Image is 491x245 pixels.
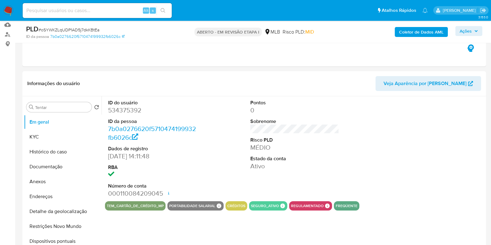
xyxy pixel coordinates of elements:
[478,15,488,20] font: 3.153.0
[305,28,314,35] font: MID
[24,115,102,129] button: Em geral
[250,99,266,106] font: Pontos
[24,219,102,234] button: Restrições Novo Mundo
[26,24,39,34] font: PLD
[169,205,215,207] button: Portabilidade Salarial
[375,76,481,91] button: Veja Aparência por [PERSON_NAME]
[23,7,172,15] input: Pesquisar usuários ou casos...
[384,76,466,91] font: Veja Aparência por [PERSON_NAME]
[291,205,324,207] button: regulamentado
[460,26,472,36] font: Ações
[108,124,196,142] a: 7b0a0276620f5710474199932fb6026c
[250,155,286,162] font: Estado da conta
[24,144,102,159] button: Histórico do caso
[443,7,475,13] font: [PERSON_NAME]
[250,161,265,170] font: Ativo
[108,182,147,189] font: Número de conta
[251,203,279,209] font: seguro_ativo
[283,28,305,35] font: Risco PLD:
[227,205,245,207] button: créditos
[94,105,99,111] button: Retornar ao padrão
[422,8,428,13] a: Notificações
[24,204,102,219] button: Detalhe da geolocalização
[108,152,149,161] font: [DATE] 14:11:48
[35,105,89,110] input: Tentar
[108,99,138,106] font: ID do usuário
[443,7,478,13] p: viviane.jdasilva@mercadopago.com.br
[336,203,357,209] font: freqüente
[24,159,102,174] button: Documentação
[395,27,448,37] button: Coletor de Dados AML
[108,118,137,125] font: ID da pessoa
[169,203,215,209] font: Portabilidade Salarial
[50,34,125,39] a: 7b0a0276620f5710474199932fb6026c
[24,129,102,144] button: KYC
[455,26,482,36] button: Ações
[197,29,259,35] font: ABERTO - EM REVISÃO ETAPA I
[108,106,141,115] font: 534375392
[108,164,118,171] font: RBA
[250,118,276,125] font: Sobrenome
[27,80,80,87] font: Informações do usuário
[250,106,254,115] font: 0
[107,205,164,207] button: tem_cartão_de_crédito_mp
[291,203,324,209] font: regulamentado
[382,7,416,14] font: Atalhos Rápidos
[250,143,271,152] font: MÉDIO
[50,34,120,39] font: 7b0a0276620f5710474199932fb6026c
[227,203,245,209] font: créditos
[107,203,164,209] font: tem_cartão_de_crédito_mp
[251,205,279,207] button: seguro_ativo
[157,6,169,15] button: ícone de pesquisa
[41,27,99,33] font: oSYWKZLqUDP1AD5j7dkKBtEa
[271,28,280,35] font: MLB
[108,145,148,152] font: Dados de registro
[26,34,49,39] font: ID da pessoa
[24,189,102,204] button: Endereços
[152,7,154,13] font: s
[336,205,357,207] button: freqüente
[29,105,34,110] button: Tentar
[108,189,163,198] font: 000110084209045
[143,7,148,13] font: Alt
[480,7,486,14] a: Sair
[399,27,443,37] font: Coletor de Dados AML
[250,136,273,143] font: Risco PLD
[39,27,41,33] font: #
[24,174,102,189] button: Anexos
